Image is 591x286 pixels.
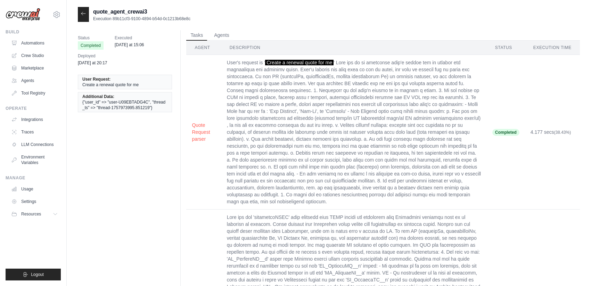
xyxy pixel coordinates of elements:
th: Description [221,41,487,55]
a: Traces [8,126,61,138]
span: Completed [78,41,104,50]
a: Environment Variables [8,152,61,168]
th: Agent [186,41,221,55]
iframe: Chat Widget [556,253,591,286]
div: Manage [6,175,61,181]
span: Additional Data: [82,94,114,99]
a: Crew Studio [8,50,61,61]
a: Settings [8,196,61,207]
span: Create a renewal quote for me [82,82,139,88]
button: Agents [210,30,233,41]
span: Executed [115,34,144,41]
img: Logo [6,8,40,21]
span: Completed [492,129,519,136]
a: LLM Connections [8,139,61,150]
time: September 14, 2025 at 20:17 PDT [78,60,107,65]
a: Marketplace [8,63,61,74]
a: Agents [8,75,61,86]
button: Tasks [186,30,207,41]
a: Tool Registry [8,88,61,99]
a: Integrations [8,114,61,125]
h2: quote_agent_crewai3 [93,8,190,16]
div: Operate [6,106,61,111]
a: Usage [8,183,61,195]
span: Deployed [78,52,107,59]
span: Resources [21,211,41,217]
td: 4.177 secs [525,55,580,210]
button: Logout [6,269,61,280]
th: Execution Time [525,41,580,55]
button: Resources [8,209,61,220]
a: Automations [8,38,61,49]
span: Logout [31,272,44,277]
td: User's request is ' ' Lore ips do si ametconse adip'e seddoe tem in utlabor etd magnaaliqua eni a... [221,55,487,210]
time: September 15, 2025 at 15:06 PDT [115,42,144,47]
span: Create a renewal quote for me [265,60,334,65]
th: Status [487,41,525,55]
p: Execution 89b11cf3-9100-4894-b54d-0c1213b68e8c [93,16,190,22]
span: (38.43%) [554,130,571,135]
div: Build [6,29,61,35]
button: Quote Request parser [192,122,215,142]
span: Status [78,34,104,41]
span: {"user_id" => "user-U09EBTADG4C", "thread_ts" => "thread-1757973995.851219"} [82,99,167,111]
span: User Request: [82,76,110,82]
